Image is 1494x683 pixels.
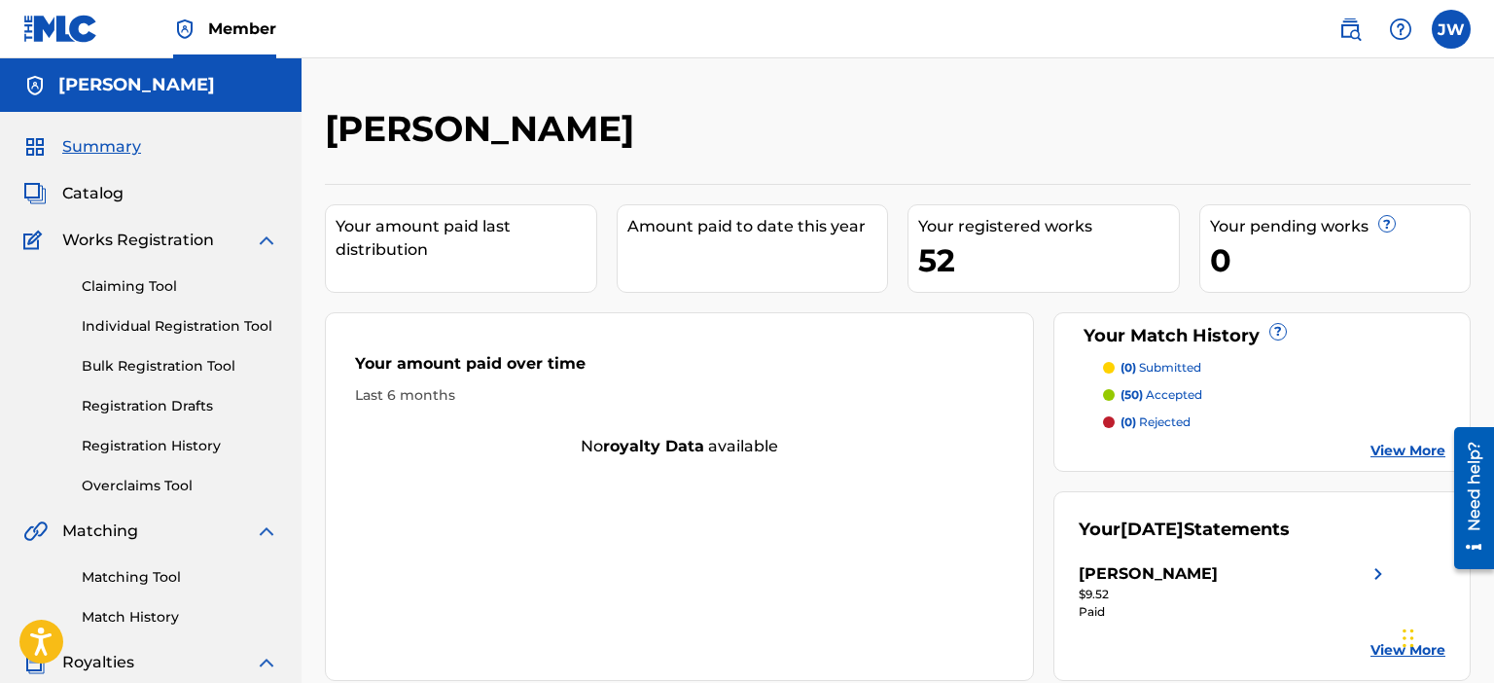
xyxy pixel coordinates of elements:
[1331,10,1369,49] a: Public Search
[1440,417,1494,578] iframe: Resource Center
[1120,386,1202,404] p: accepted
[62,651,134,674] span: Royalties
[23,229,49,252] img: Works Registration
[1079,323,1445,349] div: Your Match History
[255,651,278,674] img: expand
[355,352,1004,385] div: Your amount paid over time
[1338,18,1362,41] img: search
[603,437,704,455] strong: royalty data
[1079,562,1218,586] div: [PERSON_NAME]
[23,74,47,97] img: Accounts
[1210,238,1471,282] div: 0
[82,276,278,297] a: Claiming Tool
[82,567,278,588] a: Matching Tool
[1389,18,1412,41] img: help
[1432,10,1471,49] div: User Menu
[82,316,278,337] a: Individual Registration Tool
[1079,517,1290,543] div: Your Statements
[23,135,141,159] a: SummarySummary
[1103,413,1445,431] a: (0) rejected
[62,520,138,543] span: Matching
[918,215,1179,238] div: Your registered works
[1379,216,1395,232] span: ?
[23,651,47,674] img: Royalties
[82,436,278,456] a: Registration History
[1079,586,1391,603] div: $9.52
[1367,562,1390,586] img: right chevron icon
[1079,603,1391,621] div: Paid
[1120,359,1201,377] p: submitted
[1103,359,1445,377] a: (0) submitted
[208,18,276,40] span: Member
[325,107,644,151] h2: [PERSON_NAME]
[1120,413,1191,431] p: rejected
[1370,640,1445,661] a: View More
[82,476,278,496] a: Overclaims Tool
[1079,562,1391,621] a: [PERSON_NAME]right chevron icon$9.52Paid
[82,356,278,377] a: Bulk Registration Tool
[62,135,141,159] span: Summary
[1120,360,1136,375] span: (0)
[58,74,215,96] h5: JORDAN WEINSTOCK
[1210,215,1471,238] div: Your pending works
[255,229,278,252] img: expand
[1120,519,1184,540] span: [DATE]
[627,215,888,238] div: Amount paid to date this year
[1120,414,1136,429] span: (0)
[23,182,124,205] a: CatalogCatalog
[1397,590,1494,683] iframe: Chat Widget
[173,18,196,41] img: Top Rightsholder
[1120,387,1143,402] span: (50)
[336,215,596,262] div: Your amount paid last distribution
[23,520,48,543] img: Matching
[1270,324,1286,340] span: ?
[23,15,98,43] img: MLC Logo
[82,607,278,628] a: Match History
[62,182,124,205] span: Catalog
[23,182,47,205] img: Catalog
[255,520,278,543] img: expand
[918,238,1179,282] div: 52
[326,435,1033,458] div: No available
[62,229,214,252] span: Works Registration
[1381,10,1420,49] div: Help
[23,135,47,159] img: Summary
[1103,386,1445,404] a: (50) accepted
[82,396,278,416] a: Registration Drafts
[355,385,1004,406] div: Last 6 months
[1403,609,1414,667] div: Drag
[1370,441,1445,461] a: View More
